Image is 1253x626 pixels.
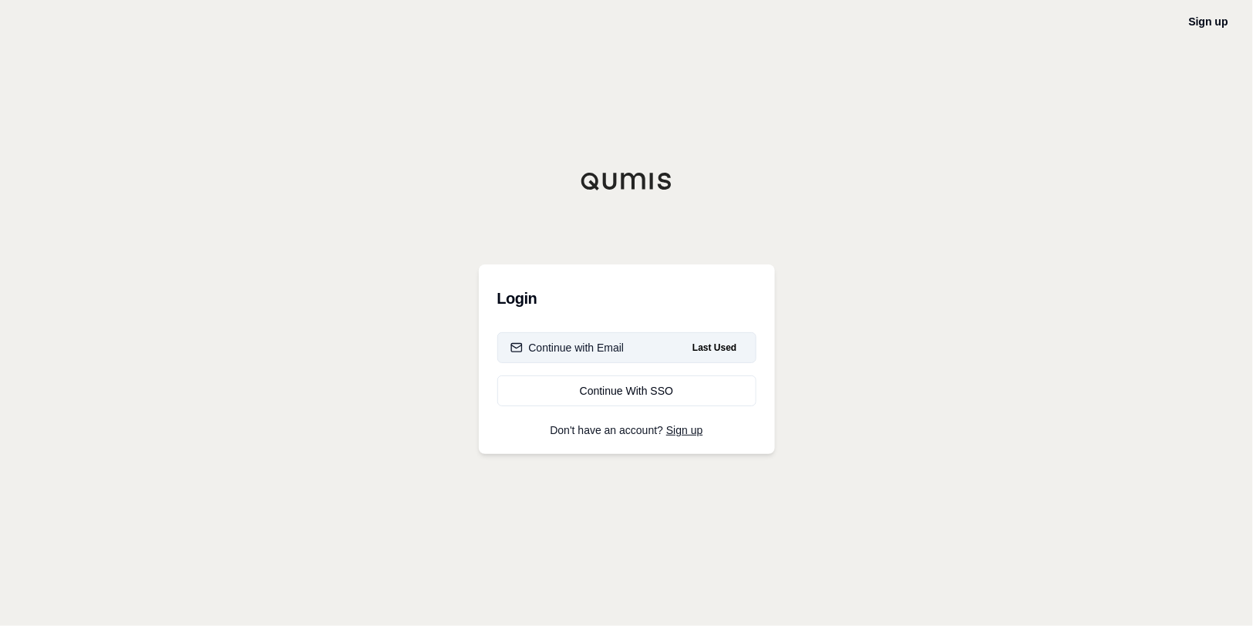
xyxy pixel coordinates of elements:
[510,340,625,355] div: Continue with Email
[1189,15,1228,28] a: Sign up
[686,338,743,357] span: Last Used
[497,332,756,363] button: Continue with EmailLast Used
[666,424,702,436] a: Sign up
[510,383,743,399] div: Continue With SSO
[497,375,756,406] a: Continue With SSO
[497,283,756,314] h3: Login
[497,425,756,436] p: Don't have an account?
[581,172,673,190] img: Qumis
